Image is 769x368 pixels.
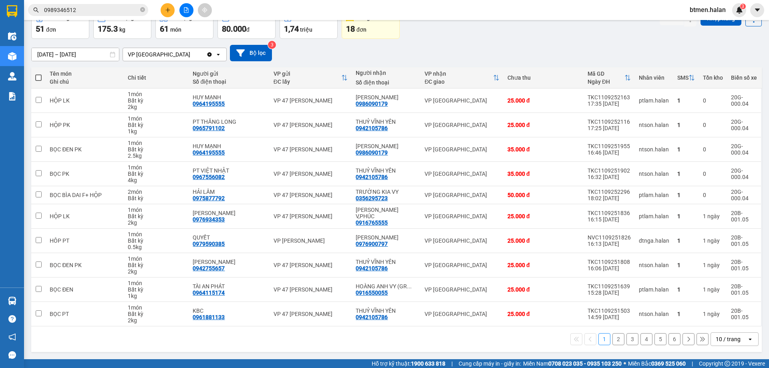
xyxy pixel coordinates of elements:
[160,24,169,34] span: 61
[193,265,225,271] div: 0942755657
[128,317,185,324] div: 2 kg
[193,259,265,265] div: HƯNG THỊNH
[46,26,56,33] span: đơn
[588,149,631,156] div: 16:46 [DATE]
[628,359,686,368] span: Miền Bắc
[356,314,388,320] div: 0942105786
[639,213,669,219] div: ptlam.halan
[703,74,723,81] div: Tồn kho
[731,234,757,247] div: 20B-001.05
[703,97,723,104] div: 0
[507,146,580,153] div: 35.000 đ
[222,24,246,34] span: 80.000
[459,359,521,368] span: Cung cấp máy in - giấy in:
[612,333,624,345] button: 2
[356,234,417,241] div: HÙNG VY
[128,293,185,299] div: 1 kg
[507,311,580,317] div: 25.000 đ
[588,195,631,201] div: 18:02 [DATE]
[588,283,631,290] div: TKC1109251639
[677,311,695,317] div: 1
[707,262,720,268] span: ngày
[639,97,669,104] div: ptlam.halan
[731,119,757,131] div: 20G-000.04
[703,146,723,153] div: 0
[193,195,225,201] div: 0975877792
[128,171,185,177] div: Bất kỳ
[639,237,669,244] div: dtnga.halan
[703,237,723,244] div: 1
[588,94,631,101] div: TKC1109252163
[128,280,185,286] div: 1 món
[170,26,181,33] span: món
[626,333,638,345] button: 3
[731,259,757,271] div: 20B-001.05
[584,67,635,88] th: Toggle SortBy
[588,234,631,241] div: NVC1109251826
[425,192,499,198] div: VP [GEOGRAPHIC_DATA]
[639,262,669,268] div: ntson.halan
[677,97,695,104] div: 1
[274,262,348,268] div: VP 47 [PERSON_NAME]
[588,290,631,296] div: 15:28 [DATE]
[128,207,185,213] div: 1 món
[50,286,119,293] div: BỌC ĐEN
[119,26,125,33] span: kg
[356,125,388,131] div: 0942105786
[588,189,631,195] div: TKC1109252296
[274,286,348,293] div: VP 47 [PERSON_NAME]
[356,308,417,314] div: THUỶ VĨNH YÊN
[588,143,631,149] div: TKC1109251955
[588,308,631,314] div: TKC1109251503
[356,70,417,76] div: Người nhận
[425,237,499,244] div: VP [GEOGRAPHIC_DATA]
[507,74,580,81] div: Chưa thu
[128,255,185,262] div: 1 món
[588,216,631,223] div: 16:15 [DATE]
[202,7,207,13] span: aim
[677,122,695,128] div: 1
[677,192,695,198] div: 1
[523,359,622,368] span: Miền Nam
[731,94,757,107] div: 20G-000.04
[193,241,225,247] div: 0979590385
[50,78,119,85] div: Ghi chú
[411,360,445,367] strong: 1900 633 818
[230,45,272,61] button: Bộ lọc
[50,237,119,244] div: HÔP PT
[8,32,16,40] img: warehouse-icon
[50,262,119,268] div: BỌC ĐEN PK
[8,315,16,323] span: question-circle
[703,171,723,177] div: 0
[193,290,225,296] div: 0964115174
[356,101,388,107] div: 0986090179
[179,3,193,17] button: file-add
[425,78,493,85] div: ĐC giao
[356,219,388,226] div: 0916765555
[193,174,225,180] div: 0967556082
[270,67,352,88] th: Toggle SortBy
[217,10,276,39] button: Đã thu80.000đ
[356,26,366,33] span: đơn
[507,213,580,219] div: 25.000 đ
[128,104,185,110] div: 2 kg
[268,41,276,49] sup: 3
[703,286,723,293] div: 1
[716,335,741,343] div: 10 / trang
[274,171,348,177] div: VP 47 [PERSON_NAME]
[32,48,119,61] input: Select a date range.
[598,333,610,345] button: 1
[50,192,119,198] div: BỌC BÌA DAI F+ HỘP
[274,122,348,128] div: VP 47 [PERSON_NAME]
[10,10,70,50] img: logo.jpg
[128,74,185,81] div: Chi tiết
[588,119,631,125] div: TKC1109252116
[673,67,699,88] th: Toggle SortBy
[624,362,626,365] span: ⚪️
[128,286,185,293] div: Bất kỳ
[703,262,723,268] div: 1
[128,140,185,146] div: 1 món
[128,244,185,250] div: 0.5 kg
[280,10,338,39] button: Chưa thu1,74 triệu
[356,79,417,86] div: Số điện thoại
